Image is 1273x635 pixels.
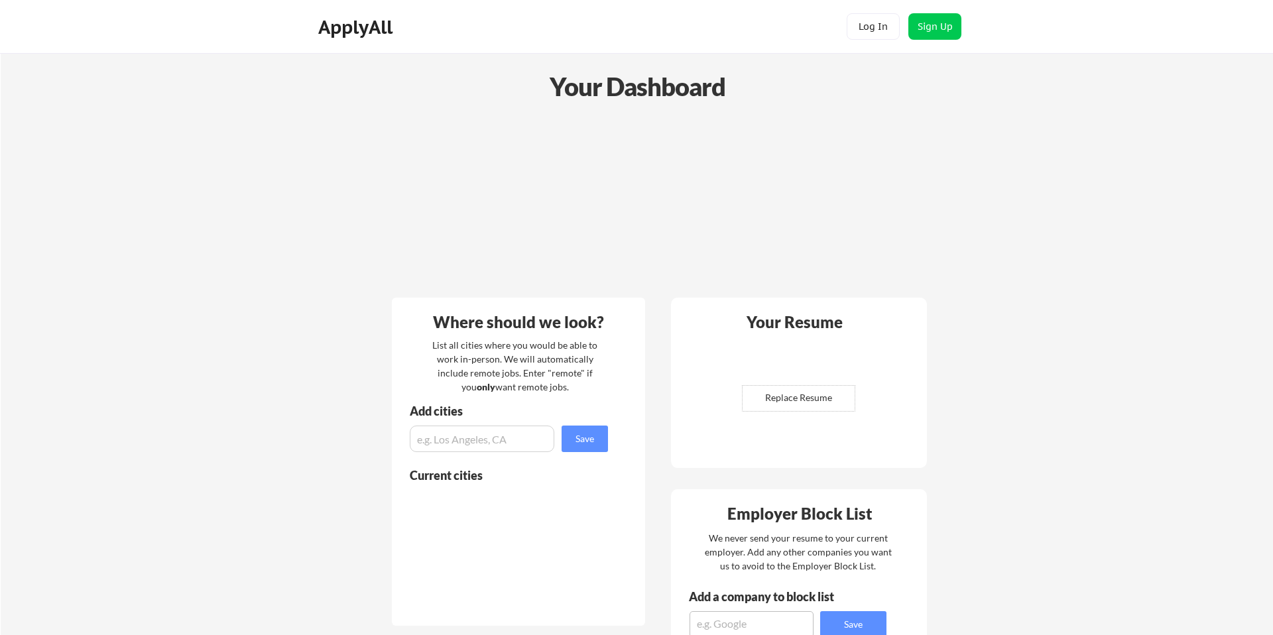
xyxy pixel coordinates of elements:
button: Log In [847,13,900,40]
div: ApplyAll [318,16,396,38]
div: Your Dashboard [1,68,1273,105]
div: Where should we look? [395,314,642,330]
input: e.g. Los Angeles, CA [410,426,554,452]
strong: only [477,381,495,392]
div: List all cities where you would be able to work in-person. We will automatically include remote j... [424,338,606,394]
button: Save [562,426,608,452]
div: Current cities [410,469,593,481]
div: Add a company to block list [689,591,855,603]
div: Employer Block List [676,506,923,522]
button: Sign Up [908,13,961,40]
div: Add cities [410,405,611,417]
div: We never send your resume to your current employer. Add any other companies you want us to avoid ... [703,531,892,573]
div: Your Resume [729,314,860,330]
